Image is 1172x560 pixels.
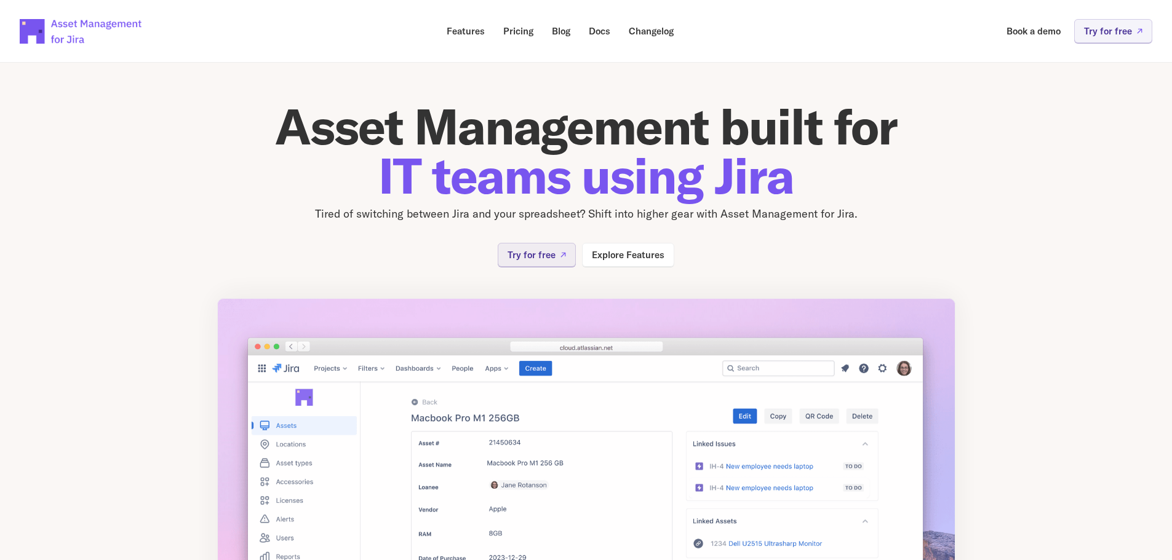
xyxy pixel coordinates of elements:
[438,19,493,43] a: Features
[378,144,794,207] span: IT teams using Jira
[1074,19,1152,43] a: Try for free
[498,243,576,267] a: Try for free
[998,19,1069,43] a: Book a demo
[1084,26,1132,36] p: Try for free
[592,250,664,259] p: Explore Features
[508,250,556,259] p: Try for free
[447,26,485,36] p: Features
[582,243,674,267] a: Explore Features
[543,19,579,43] a: Blog
[552,26,570,36] p: Blog
[580,19,619,43] a: Docs
[217,205,955,223] p: Tired of switching between Jira and your spreadsheet? Shift into higher gear with Asset Managemen...
[495,19,542,43] a: Pricing
[217,102,955,200] h1: Asset Management built for
[1007,26,1061,36] p: Book a demo
[620,19,682,43] a: Changelog
[629,26,674,36] p: Changelog
[589,26,610,36] p: Docs
[503,26,533,36] p: Pricing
